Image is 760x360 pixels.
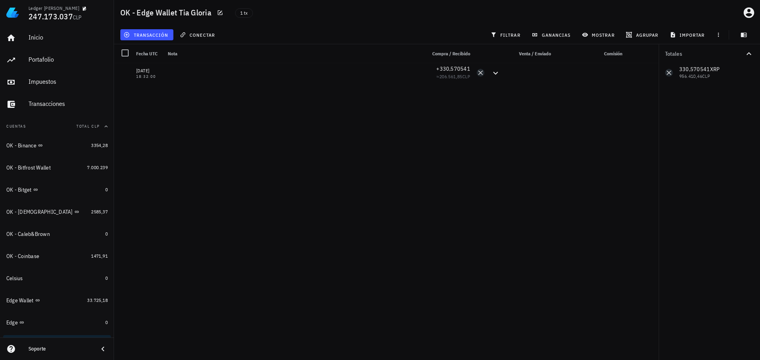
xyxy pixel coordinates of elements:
div: OK - [DEMOGRAPHIC_DATA] [6,209,73,215]
a: OK - [DEMOGRAPHIC_DATA] 2585,37 [3,202,111,221]
button: transacción [120,29,173,40]
a: Edge 0 [3,313,111,332]
span: Comisión [604,51,622,57]
div: Ledger [PERSON_NAME] [28,5,79,11]
div: Comisión [568,44,625,63]
span: ganancias [533,32,570,38]
span: CLP [462,74,470,79]
button: ganancias [528,29,576,40]
span: 0 [105,275,108,281]
button: mostrar [579,29,619,40]
img: LedgiFi [6,6,19,19]
a: Inicio [3,28,111,47]
span: agrupar [627,32,658,38]
span: 1471,91 [91,253,108,259]
div: Nota [165,44,423,63]
span: 206.561,85 [439,74,462,79]
a: Portafolio [3,51,111,70]
span: 0 [105,231,108,237]
div: Inicio [28,34,108,41]
div: Fecha UTC [133,44,165,63]
h1: OK - Edge Wallet Tia Gloria [120,6,215,19]
button: filtrar [487,29,525,40]
div: Totales [665,51,744,57]
span: conectar [181,32,215,38]
span: Total CLP [76,124,100,129]
div: Impuestos [28,78,108,85]
span: 33.725,18 [87,297,108,303]
span: 2585,37 [91,209,108,215]
button: CuentasTotal CLP [3,117,111,136]
div: OK - Bitfrost Wallet [6,164,51,171]
span: 247.173.037 [28,11,73,22]
span: filtrar [492,32,521,38]
span: ≈ [437,74,470,79]
div: Transacciones [28,100,108,107]
div: OK - Coinbase [6,253,39,260]
span: 0 [105,319,108,325]
a: Celsius 0 [3,269,111,288]
span: 1 tx [240,9,248,17]
span: 0 [105,187,108,192]
span: +330,570541 [436,65,470,72]
div: Venta / Enviado [503,44,554,63]
div: Edge Wallet [6,297,34,304]
button: conectar [177,29,220,40]
a: OK - Caleb&Brown 0 [3,224,111,243]
span: importar [671,32,705,38]
div: OK - Bitget [6,187,32,193]
span: Nota [168,51,177,57]
button: Totales [659,44,760,63]
div: Compra / Recibido [423,44,473,63]
div: XRP-icon [477,69,484,77]
div: Edge [6,319,18,326]
a: OK - Binance 3354,28 [3,136,111,155]
span: Venta / Enviado [519,51,551,57]
div: Portafolio [28,56,108,63]
button: agrupar [623,29,663,40]
a: OK - Coinbase 1471,91 [3,247,111,266]
span: Compra / Recibido [432,51,470,57]
div: Celsius [6,275,23,282]
span: 3354,28 [91,142,108,148]
a: Edge Wallet 33.725,18 [3,291,111,310]
span: transacción [125,32,168,38]
div: [DATE] [136,67,161,75]
div: OK - Binance [6,142,36,149]
a: OK - Bitget 0 [3,180,111,199]
span: CLP [73,14,82,21]
a: Transacciones [3,95,111,114]
span: Fecha UTC [136,51,158,57]
div: Soporte [28,346,92,352]
span: mostrar [583,32,615,38]
a: OK - Bitfrost Wallet 7.000.239 [3,158,111,177]
div: OK - Caleb&Brown [6,231,50,237]
button: importar [666,29,710,40]
div: 18:32:00 [136,75,161,79]
span: 7.000.239 [87,164,108,170]
a: Impuestos [3,73,111,92]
